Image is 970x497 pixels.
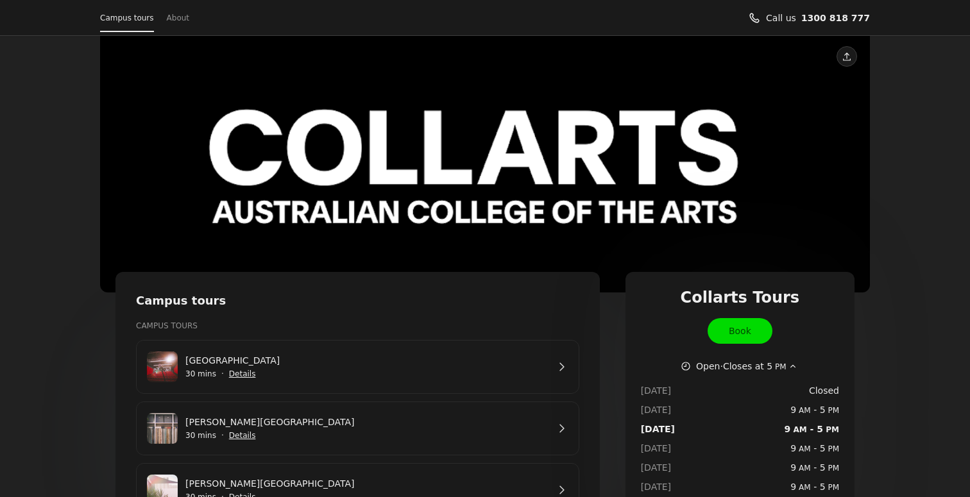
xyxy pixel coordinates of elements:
[790,482,796,492] span: 9
[801,11,870,25] a: Call us 1300 818 777
[826,464,839,473] span: PM
[790,405,796,415] span: 9
[641,422,675,436] dt: [DATE]
[185,353,548,367] a: [GEOGRAPHIC_DATA]
[785,422,839,436] span: -
[796,444,810,453] span: AM
[641,480,675,494] dt: [DATE]
[167,9,189,27] a: About
[641,441,675,455] dt: [DATE]
[790,460,839,475] span: -
[790,480,839,494] span: -
[229,429,256,442] button: Show details for Cromwell St Campus
[820,482,826,492] span: 5
[767,361,772,371] span: 5
[817,424,823,434] span: 5
[790,462,796,473] span: 9
[772,362,786,371] span: PM
[766,11,796,25] span: Call us
[820,443,826,453] span: 5
[826,483,839,492] span: PM
[823,425,839,434] span: PM
[785,424,791,434] span: 9
[837,46,857,67] button: Share this page
[185,415,548,429] a: [PERSON_NAME][GEOGRAPHIC_DATA]
[641,383,675,398] dt: [DATE]
[136,319,579,332] h3: Campus Tours
[100,36,870,292] div: View photo
[790,441,839,455] span: -
[729,324,751,338] span: Book
[696,359,787,373] span: Open · Closes at
[820,405,826,415] span: 5
[708,318,772,344] a: Book
[790,403,839,417] span: -
[136,292,579,309] h2: Campus tours
[796,483,810,492] span: AM
[185,476,548,491] a: [PERSON_NAME][GEOGRAPHIC_DATA]
[790,425,806,434] span: AM
[796,464,810,473] span: AM
[641,460,675,475] dt: [DATE]
[100,9,154,27] a: Campus tours
[681,287,800,308] span: Collarts Tours
[809,383,839,398] span: Closed
[229,367,256,380] button: Show details for Wellington St Campus
[790,443,796,453] span: 9
[826,406,839,415] span: PM
[681,359,799,373] button: Show working hours
[820,462,826,473] span: 5
[796,406,810,415] span: AM
[641,403,675,417] dt: [DATE]
[826,444,839,453] span: PM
